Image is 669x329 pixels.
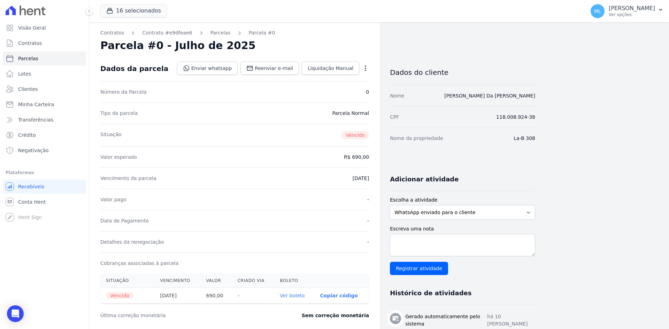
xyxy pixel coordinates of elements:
th: Situação [100,274,155,288]
nav: Breadcrumb [100,29,369,37]
a: Ver boleto [280,293,305,298]
a: Enviar whatsapp [177,62,238,75]
dd: Parcela Normal [332,110,369,117]
button: 16 selecionados [100,4,167,17]
th: [DATE] [155,288,201,304]
p: [PERSON_NAME] [609,5,655,12]
dd: - [367,238,369,245]
span: Liquidação Manual [308,65,353,72]
dt: Última correção monetária [100,312,259,319]
th: Vencimento [155,274,201,288]
span: Clientes [18,86,38,93]
th: - [232,288,274,304]
dd: - [367,217,369,224]
dt: Vencimento da parcela [100,175,156,182]
a: Contratos [100,29,124,37]
dd: Sem correção monetária [302,312,369,319]
th: Valor [201,274,232,288]
a: Parcela #0 [249,29,275,37]
th: Criado via [232,274,274,288]
span: Reenviar e-mail [255,65,293,72]
dt: Tipo da parcela [100,110,138,117]
dt: Detalhes da renegociação [100,238,164,245]
dt: Situação [100,131,122,139]
label: Escolha a atividade [390,196,535,204]
dt: Nome da propriedade [390,135,443,142]
label: Escreva uma nota [390,225,535,233]
button: ML [PERSON_NAME] Ver opções [585,1,669,21]
div: Plataformas [6,169,83,177]
a: Recebíveis [3,180,86,194]
h3: Histórico de atividades [390,289,471,297]
a: Negativação [3,143,86,157]
span: Crédito [18,132,36,139]
dd: R$ 690,00 [344,154,369,160]
span: Conta Hent [18,198,46,205]
dd: 0 [366,88,369,95]
h3: Dados do cliente [390,68,535,77]
span: Lotes [18,70,31,77]
a: Contratos [3,36,86,50]
dd: 118.008.924-38 [496,113,535,120]
span: Recebíveis [18,183,44,190]
dd: La-B 308 [514,135,535,142]
span: Negativação [18,147,49,154]
a: Visão Geral [3,21,86,35]
dd: - [367,196,369,203]
h3: Adicionar atividade [390,175,459,183]
button: Copiar código [320,293,358,298]
a: Minha Carteira [3,97,86,111]
dt: Número da Parcela [100,88,147,95]
dt: Data de Pagamento [100,217,149,224]
a: [PERSON_NAME] Da [PERSON_NAME] [444,93,535,99]
span: ML [594,9,601,14]
p: há 10 [PERSON_NAME] [487,313,535,328]
span: Visão Geral [18,24,46,31]
a: Crédito [3,128,86,142]
a: Parcelas [3,52,86,65]
div: Dados da parcela [100,64,168,73]
span: Vencido [106,292,133,299]
div: Open Intercom Messenger [7,305,24,322]
th: Boleto [274,274,314,288]
dd: [DATE] [353,175,369,182]
input: Registrar atividade [390,262,448,275]
dt: Valor pago [100,196,126,203]
a: Parcelas [210,29,231,37]
span: Vencido [341,131,369,139]
a: Conta Hent [3,195,86,209]
a: Contrato #e9dfeae6 [142,29,192,37]
span: Transferências [18,116,53,123]
dt: Cobranças associadas à parcela [100,260,178,267]
a: Liquidação Manual [302,62,359,75]
p: Ver opções [609,12,655,17]
dt: CPF [390,113,399,120]
a: Reenviar e-mail [240,62,299,75]
span: Contratos [18,40,42,47]
a: Lotes [3,67,86,81]
h3: Gerado automaticamente pelo sistema [405,313,487,328]
th: 690,00 [201,288,232,304]
dt: Nome [390,92,404,99]
span: Parcelas [18,55,38,62]
a: Transferências [3,113,86,127]
a: Clientes [3,82,86,96]
span: Minha Carteira [18,101,54,108]
dt: Valor esperado [100,154,137,160]
h2: Parcela #0 - Julho de 2025 [100,39,256,52]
